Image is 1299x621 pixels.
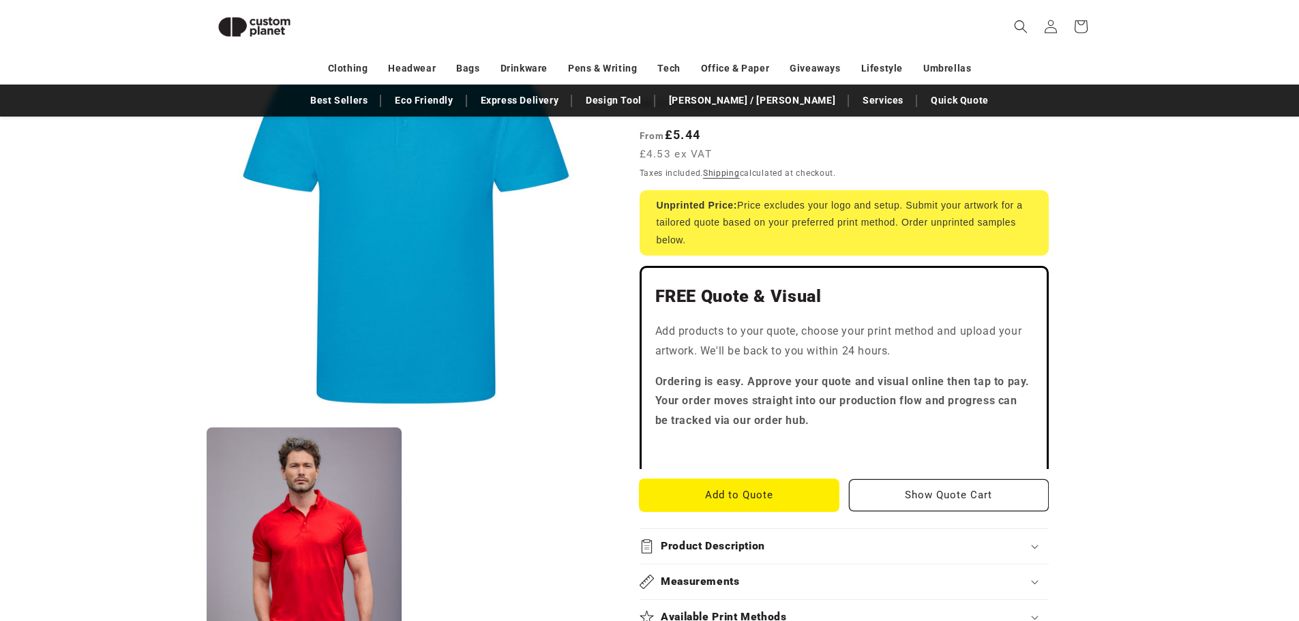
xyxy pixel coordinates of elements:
[328,57,368,80] a: Clothing
[388,89,460,112] a: Eco Friendly
[655,322,1033,361] p: Add products to your quote, choose your print method and upload your artwork. We'll be back to yo...
[861,57,903,80] a: Lifestyle
[474,89,566,112] a: Express Delivery
[456,57,479,80] a: Bags
[1006,12,1036,42] summary: Search
[640,127,701,142] strong: £5.44
[657,57,680,80] a: Tech
[640,479,839,511] button: Add to Quote
[640,130,665,141] span: From
[640,166,1049,180] div: Taxes included. calculated at checkout.
[640,190,1049,256] div: Price excludes your logo and setup. Submit your artwork for a tailored quote based on your prefer...
[701,57,769,80] a: Office & Paper
[790,57,840,80] a: Giveaways
[640,147,713,162] span: £4.53 ex VAT
[655,442,1033,455] iframe: Customer reviews powered by Trustpilot
[303,89,374,112] a: Best Sellers
[640,529,1049,564] summary: Product Description
[568,57,637,80] a: Pens & Writing
[501,57,548,80] a: Drinkware
[661,539,765,554] h2: Product Description
[655,286,1033,307] h2: FREE Quote & Visual
[849,479,1049,511] button: Show Quote Cart
[655,375,1030,427] strong: Ordering is easy. Approve your quote and visual online then tap to pay. Your order moves straight...
[703,168,740,178] a: Shipping
[388,57,436,80] a: Headwear
[579,89,648,112] a: Design Tool
[662,89,842,112] a: [PERSON_NAME] / [PERSON_NAME]
[657,200,738,211] strong: Unprinted Price:
[661,575,740,589] h2: Measurements
[856,89,910,112] a: Services
[207,5,302,48] img: Custom Planet
[924,89,996,112] a: Quick Quote
[1071,474,1299,621] iframe: Chat Widget
[640,564,1049,599] summary: Measurements
[923,57,971,80] a: Umbrellas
